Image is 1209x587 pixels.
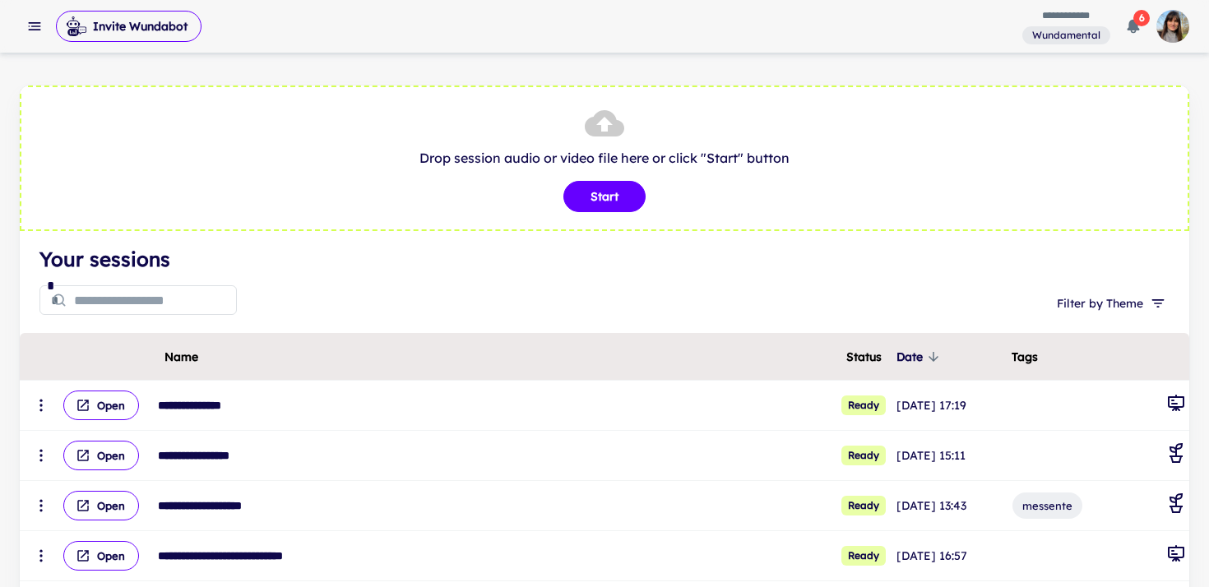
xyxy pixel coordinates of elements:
span: Date [896,347,944,367]
td: [DATE] 15:11 [893,431,1008,481]
span: You are a member of this workspace. Contact your workspace owner for assistance. [1022,25,1110,45]
span: Ready [841,395,886,415]
span: Ready [841,546,886,566]
td: [DATE] 13:43 [893,481,1008,531]
span: messente [1012,497,1082,514]
span: Ready [841,446,886,465]
h4: Your sessions [39,244,1170,274]
button: Filter by Theme [1050,289,1170,318]
button: 6 [1117,10,1150,43]
button: Open [63,441,139,470]
button: Open [63,491,139,520]
span: Status [846,347,882,367]
button: Start [563,181,646,212]
div: Coaching [1166,443,1186,468]
span: Name [164,347,198,367]
span: Invite Wundabot to record a meeting [56,10,201,43]
td: [DATE] 16:57 [893,531,1008,581]
td: [DATE] 17:19 [893,381,1008,431]
button: Open [63,541,139,571]
div: General Meeting [1166,393,1186,418]
button: Open [63,391,139,420]
p: Drop session audio or video file here or click "Start" button [38,148,1171,168]
span: Wundamental [1026,28,1107,43]
img: photoURL [1156,10,1189,43]
div: General Meeting [1166,543,1186,568]
div: Coaching [1166,493,1186,518]
button: Invite Wundabot [56,11,201,42]
span: Tags [1012,347,1038,367]
span: 6 [1133,10,1150,26]
span: Ready [841,496,886,515]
